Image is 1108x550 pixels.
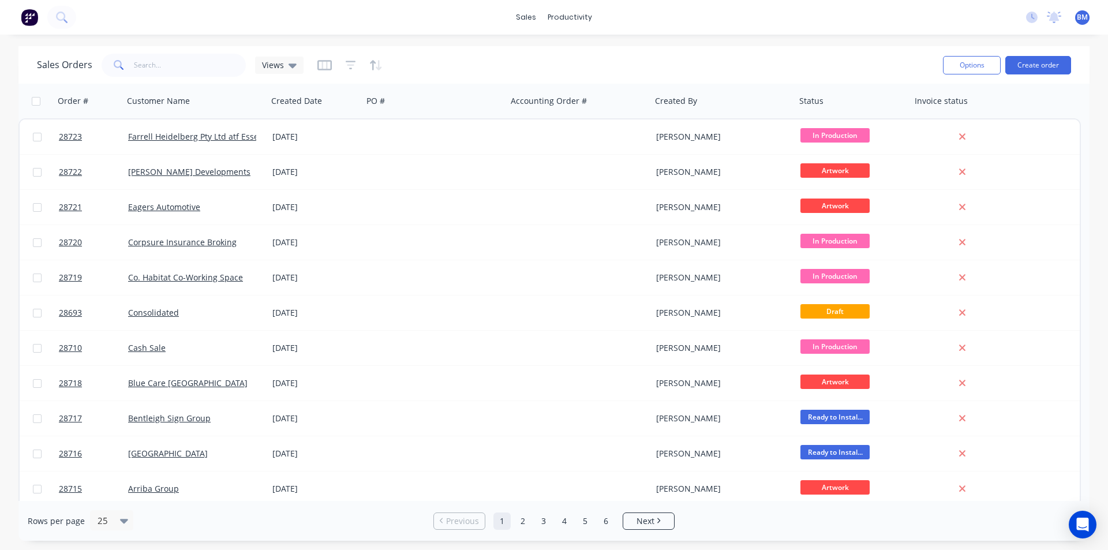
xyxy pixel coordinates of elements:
[59,119,128,154] a: 28723
[59,131,82,143] span: 28723
[59,377,82,389] span: 28718
[656,131,784,143] div: [PERSON_NAME]
[556,512,573,530] a: Page 4
[128,307,179,318] a: Consolidated
[272,131,358,143] div: [DATE]
[1005,56,1071,74] button: Create order
[59,413,82,424] span: 28717
[623,515,674,527] a: Next page
[800,375,870,389] span: Artwork
[656,413,784,424] div: [PERSON_NAME]
[800,339,870,354] span: In Production
[128,342,166,353] a: Cash Sale
[128,201,200,212] a: Eagers Automotive
[1077,12,1088,23] span: BM
[272,307,358,319] div: [DATE]
[272,377,358,389] div: [DATE]
[59,448,82,459] span: 28716
[262,59,284,71] span: Views
[59,201,82,213] span: 28721
[59,260,128,295] a: 28719
[59,272,82,283] span: 28719
[59,436,128,471] a: 28716
[272,342,358,354] div: [DATE]
[656,448,784,459] div: [PERSON_NAME]
[514,512,531,530] a: Page 2
[128,237,237,248] a: Corpsure Insurance Broking
[800,234,870,248] span: In Production
[59,225,128,260] a: 28720
[656,272,784,283] div: [PERSON_NAME]
[59,483,82,495] span: 28715
[127,95,190,107] div: Customer Name
[535,512,552,530] a: Page 3
[656,342,784,354] div: [PERSON_NAME]
[943,56,1001,74] button: Options
[272,201,358,213] div: [DATE]
[28,515,85,527] span: Rows per page
[656,201,784,213] div: [PERSON_NAME]
[59,331,128,365] a: 28710
[511,95,587,107] div: Accounting Order #
[434,515,485,527] a: Previous page
[128,483,179,494] a: Arriba Group
[655,95,697,107] div: Created By
[59,166,82,178] span: 28722
[656,166,784,178] div: [PERSON_NAME]
[800,269,870,283] span: In Production
[597,512,615,530] a: Page 6
[800,304,870,319] span: Draft
[656,237,784,248] div: [PERSON_NAME]
[366,95,385,107] div: PO #
[656,307,784,319] div: [PERSON_NAME]
[800,128,870,143] span: In Production
[800,410,870,424] span: Ready to Instal...
[59,307,82,319] span: 28693
[128,166,250,177] a: [PERSON_NAME] Developments
[59,342,82,354] span: 28710
[272,237,358,248] div: [DATE]
[272,448,358,459] div: [DATE]
[272,166,358,178] div: [DATE]
[800,445,870,459] span: Ready to Instal...
[800,480,870,495] span: Artwork
[915,95,968,107] div: Invoice status
[128,413,211,424] a: Bentleigh Sign Group
[59,472,128,506] a: 28715
[510,9,542,26] div: sales
[542,9,598,26] div: productivity
[799,95,823,107] div: Status
[1069,511,1096,538] div: Open Intercom Messenger
[59,190,128,225] a: 28721
[59,237,82,248] span: 28720
[800,199,870,213] span: Artwork
[656,377,784,389] div: [PERSON_NAME]
[128,131,447,142] a: Farrell Heidelberg Pty Ltd atf Essential Services Trust No. 29 - [GEOGRAPHIC_DATA]
[128,272,243,283] a: Co. Habitat Co-Working Space
[272,483,358,495] div: [DATE]
[128,377,248,388] a: Blue Care [GEOGRAPHIC_DATA]
[800,163,870,178] span: Artwork
[59,401,128,436] a: 28717
[37,59,92,70] h1: Sales Orders
[271,95,322,107] div: Created Date
[637,515,654,527] span: Next
[429,512,679,530] ul: Pagination
[446,515,479,527] span: Previous
[21,9,38,26] img: Factory
[134,54,246,77] input: Search...
[577,512,594,530] a: Page 5
[59,295,128,330] a: 28693
[272,272,358,283] div: [DATE]
[59,155,128,189] a: 28722
[656,483,784,495] div: [PERSON_NAME]
[59,366,128,401] a: 28718
[58,95,88,107] div: Order #
[493,512,511,530] a: Page 1 is your current page
[128,448,208,459] a: [GEOGRAPHIC_DATA]
[272,413,358,424] div: [DATE]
